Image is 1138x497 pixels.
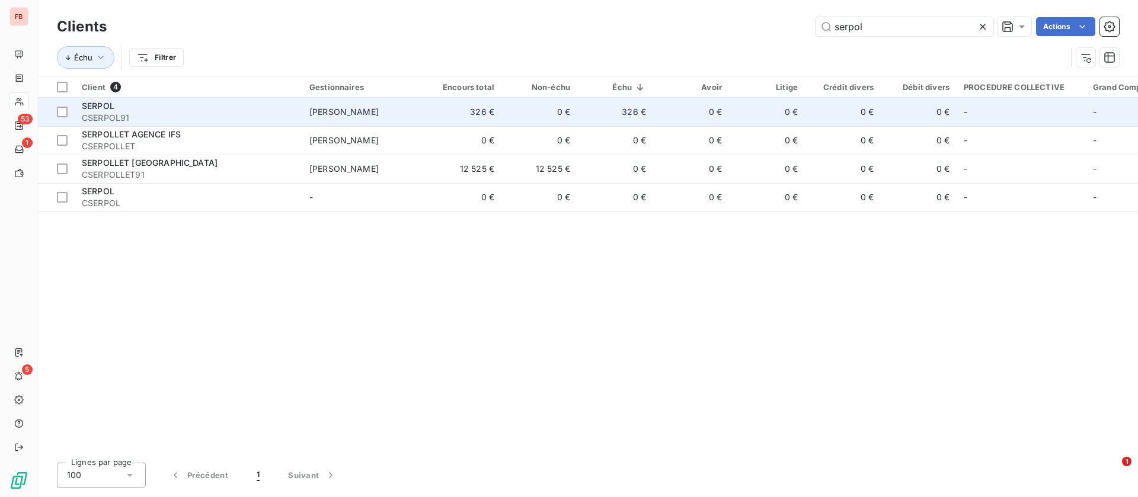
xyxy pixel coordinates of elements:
span: SERPOL [82,101,114,111]
span: 1 [1122,457,1131,466]
a: 53 [9,116,28,135]
td: 0 € [805,98,881,126]
span: - [309,192,313,202]
td: 0 € [729,98,805,126]
input: Rechercher [816,17,993,36]
button: Actions [1036,17,1095,36]
span: SERPOLLET [GEOGRAPHIC_DATA] [82,158,218,168]
a: 1 [9,140,28,159]
td: 12 525 € [426,155,501,183]
iframe: Intercom live chat [1098,457,1126,485]
td: 0 € [501,183,577,211]
div: Litige [736,82,798,92]
td: 0 € [426,126,501,155]
span: - [1093,163,1097,174]
span: - [964,107,967,117]
div: Échu [584,82,646,92]
td: 0 € [805,126,881,155]
span: - [1093,135,1097,145]
div: Non-échu [509,82,570,92]
h3: Clients [57,16,107,37]
td: 0 € [577,155,653,183]
span: [PERSON_NAME] [309,135,379,145]
td: 0 € [577,126,653,155]
td: 0 € [653,126,729,155]
span: - [1093,107,1097,117]
span: 100 [67,469,81,481]
td: 0 € [729,126,805,155]
span: Client [82,82,106,92]
span: 53 [18,114,33,124]
span: CSERPOL91 [82,112,295,124]
td: 0 € [501,126,577,155]
span: - [1093,192,1097,202]
span: 1 [22,137,33,148]
span: CSERPOLLET91 [82,169,295,181]
img: Logo LeanPay [9,471,28,490]
button: Précédent [155,463,242,488]
td: 0 € [805,183,881,211]
td: 12 525 € [501,155,577,183]
span: Échu [74,53,92,62]
span: 5 [22,364,33,375]
td: 0 € [729,183,805,211]
span: SERPOLLET AGENCE IFS [82,129,181,139]
span: SERPOL [82,186,114,196]
td: 0 € [881,183,957,211]
span: 4 [110,82,121,92]
div: Avoir [660,82,722,92]
td: 0 € [653,98,729,126]
td: 326 € [426,98,501,126]
button: Échu [57,46,114,69]
span: 1 [257,469,260,481]
div: FB [9,7,28,26]
span: [PERSON_NAME] [309,163,379,174]
td: 0 € [426,183,501,211]
td: 0 € [729,155,805,183]
td: 0 € [653,183,729,211]
div: Débit divers [888,82,950,92]
span: - [964,163,967,174]
td: 0 € [881,155,957,183]
td: 0 € [577,183,653,211]
div: PROCEDURE COLLECTIVE [964,82,1079,92]
div: Encours total [433,82,494,92]
td: 0 € [805,155,881,183]
span: [PERSON_NAME] [309,107,379,117]
td: 0 € [501,98,577,126]
td: 326 € [577,98,653,126]
button: Filtrer [129,48,184,67]
span: CSERPOLLET [82,140,295,152]
div: Gestionnaires [309,82,418,92]
span: CSERPOL [82,197,295,209]
div: Crédit divers [812,82,874,92]
td: 0 € [653,155,729,183]
span: - [964,135,967,145]
span: - [964,192,967,202]
td: 0 € [881,126,957,155]
td: 0 € [881,98,957,126]
button: 1 [242,463,274,488]
button: Suivant [274,463,351,488]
